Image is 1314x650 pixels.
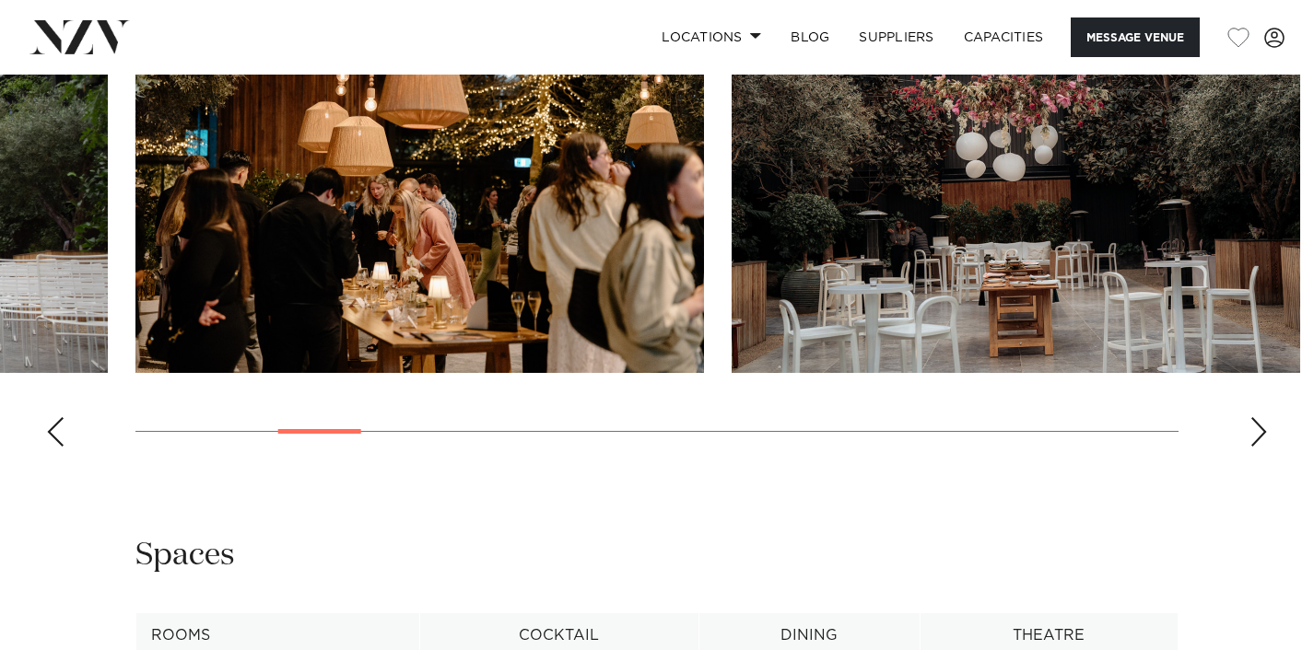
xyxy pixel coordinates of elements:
[135,535,235,576] h2: Spaces
[29,20,130,53] img: nzv-logo.png
[844,17,948,57] a: SUPPLIERS
[1071,17,1200,57] button: Message Venue
[949,17,1059,57] a: Capacities
[776,17,844,57] a: BLOG
[647,17,776,57] a: Locations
